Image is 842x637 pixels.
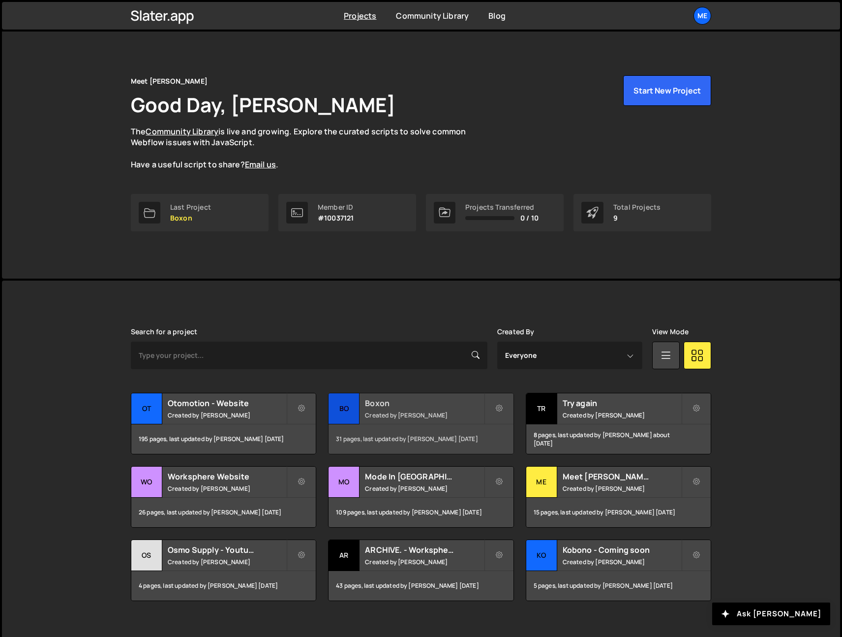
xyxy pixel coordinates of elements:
a: Email us [245,159,276,170]
div: Mo [329,467,360,498]
span: 0 / 10 [520,214,539,222]
a: Os Osmo Supply - Youtube Created by [PERSON_NAME] 4 pages, last updated by [PERSON_NAME] [DATE] [131,540,316,601]
button: Ask [PERSON_NAME] [712,603,830,625]
small: Created by [PERSON_NAME] [365,558,483,566]
a: Bo Boxon Created by [PERSON_NAME] 31 pages, last updated by [PERSON_NAME] [DATE] [328,393,513,454]
small: Created by [PERSON_NAME] [563,558,681,566]
a: Blog [488,10,506,21]
div: Bo [329,393,360,424]
div: Os [131,540,162,571]
div: Member ID [318,203,354,211]
p: #10037121 [318,214,354,222]
h2: Otomotion - Website [168,398,286,409]
div: Tr [526,393,557,424]
div: 15 pages, last updated by [PERSON_NAME] [DATE] [526,498,711,527]
div: Meet [PERSON_NAME] [131,75,208,87]
p: The is live and growing. Explore the curated scripts to solve common Webflow issues with JavaScri... [131,126,485,170]
a: Tr Try again Created by [PERSON_NAME] 8 pages, last updated by [PERSON_NAME] about [DATE] [526,393,711,454]
p: 9 [613,214,661,222]
small: Created by [PERSON_NAME] [168,558,286,566]
h2: Osmo Supply - Youtube [168,544,286,555]
a: Ko Kobono - Coming soon Created by [PERSON_NAME] 5 pages, last updated by [PERSON_NAME] [DATE] [526,540,711,601]
label: View Mode [652,328,689,336]
div: Total Projects [613,203,661,211]
h2: Kobono - Coming soon [563,544,681,555]
div: 5 pages, last updated by [PERSON_NAME] [DATE] [526,571,711,601]
div: AR [329,540,360,571]
a: Projects [344,10,376,21]
h2: Try again [563,398,681,409]
a: Last Project Boxon [131,194,269,231]
label: Created By [497,328,535,336]
small: Created by [PERSON_NAME] [365,484,483,493]
label: Search for a project [131,328,197,336]
div: Me [526,467,557,498]
h2: Worksphere Website [168,471,286,482]
div: 8 pages, last updated by [PERSON_NAME] about [DATE] [526,424,711,454]
div: Last Project [170,203,211,211]
a: Community Library [146,126,218,137]
a: AR ARCHIVE. - Worksphere Created by [PERSON_NAME] 43 pages, last updated by [PERSON_NAME] [DATE] [328,540,513,601]
a: Mo Mode In [GEOGRAPHIC_DATA] Created by [PERSON_NAME] 109 pages, last updated by [PERSON_NAME] [D... [328,466,513,528]
small: Created by [PERSON_NAME] [563,411,681,419]
small: Created by [PERSON_NAME] [365,411,483,419]
div: 4 pages, last updated by [PERSON_NAME] [DATE] [131,571,316,601]
div: Projects Transferred [465,203,539,211]
small: Created by [PERSON_NAME] [563,484,681,493]
div: 43 pages, last updated by [PERSON_NAME] [DATE] [329,571,513,601]
small: Created by [PERSON_NAME] [168,484,286,493]
div: 195 pages, last updated by [PERSON_NAME] [DATE] [131,424,316,454]
div: 109 pages, last updated by [PERSON_NAME] [DATE] [329,498,513,527]
h2: Boxon [365,398,483,409]
a: Me [693,7,711,25]
h2: ARCHIVE. - Worksphere [365,544,483,555]
small: Created by [PERSON_NAME] [168,411,286,419]
div: Wo [131,467,162,498]
div: 31 pages, last updated by [PERSON_NAME] [DATE] [329,424,513,454]
h1: Good Day, [PERSON_NAME] [131,91,395,118]
a: Ot Otomotion - Website Created by [PERSON_NAME] 195 pages, last updated by [PERSON_NAME] [DATE] [131,393,316,454]
p: Boxon [170,214,211,222]
a: Wo Worksphere Website Created by [PERSON_NAME] 26 pages, last updated by [PERSON_NAME] [DATE] [131,466,316,528]
input: Type your project... [131,342,487,369]
div: 26 pages, last updated by [PERSON_NAME] [DATE] [131,498,316,527]
div: Ko [526,540,557,571]
h2: Mode In [GEOGRAPHIC_DATA] [365,471,483,482]
button: Start New Project [623,75,711,106]
a: Community Library [396,10,469,21]
a: Me Meet [PERSON_NAME]™ Created by [PERSON_NAME] 15 pages, last updated by [PERSON_NAME] [DATE] [526,466,711,528]
div: Ot [131,393,162,424]
h2: Meet [PERSON_NAME]™ [563,471,681,482]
